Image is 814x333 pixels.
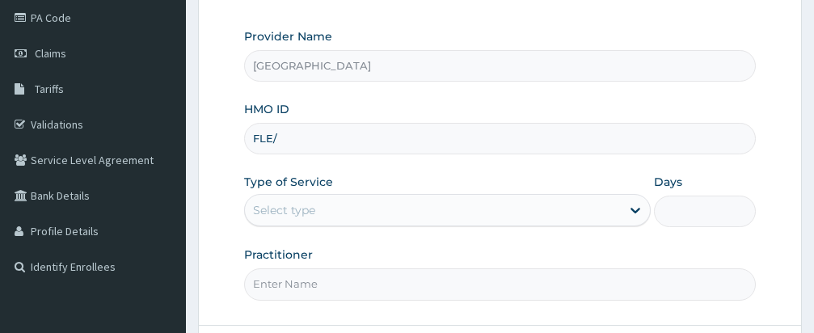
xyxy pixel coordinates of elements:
[244,174,333,190] label: Type of Service
[35,46,66,61] span: Claims
[35,82,64,96] span: Tariffs
[244,247,313,263] label: Practitioner
[244,123,756,154] input: Enter HMO ID
[253,202,315,218] div: Select type
[654,174,682,190] label: Days
[244,101,289,117] label: HMO ID
[244,28,332,44] label: Provider Name
[244,268,756,300] input: Enter Name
